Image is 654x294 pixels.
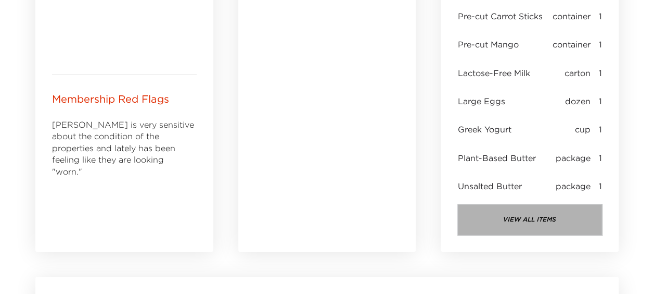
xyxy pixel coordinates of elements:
[599,124,602,135] span: 1
[556,152,591,164] span: package
[457,124,511,135] span: Greek Yogurt
[457,10,542,22] span: Pre-cut Carrot Sticks
[599,10,602,22] span: 1
[565,67,591,79] span: carton
[599,39,602,50] span: 1
[457,95,505,107] span: Large Eggs
[457,180,521,192] span: Unsalted Butter
[599,152,602,164] span: 1
[553,10,591,22] span: container
[599,95,602,107] span: 1
[457,204,602,235] button: view all items
[457,39,518,50] span: Pre-cut Mango
[599,67,602,79] span: 1
[457,67,530,79] span: Lactose-Free Milk
[565,95,591,107] span: dozen
[52,119,197,177] div: [PERSON_NAME] is very sensitive about the condition of the properties and lately has been feeling...
[553,39,591,50] span: container
[52,92,169,106] p: Membership Red Flags
[457,152,535,164] span: Plant-Based Butter
[575,124,591,135] span: cup
[556,180,591,205] span: package
[599,180,602,205] span: 1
